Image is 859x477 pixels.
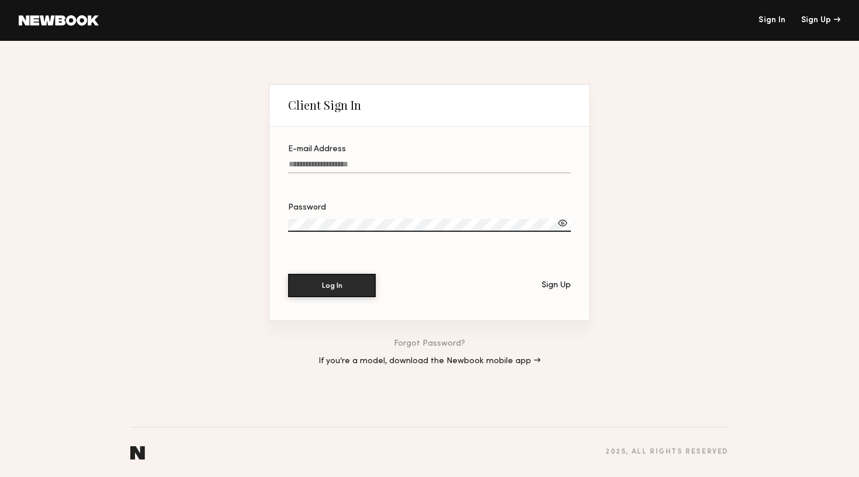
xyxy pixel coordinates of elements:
input: Password [288,219,571,232]
div: 2025 , all rights reserved [605,448,729,456]
input: E-mail Address [288,160,571,173]
div: Password [288,204,571,212]
div: E-mail Address [288,145,571,154]
div: Sign Up [542,281,571,290]
div: Sign Up [801,16,840,25]
a: Forgot Password? [394,340,465,348]
button: Log In [288,274,376,297]
a: If you’re a model, download the Newbook mobile app → [318,357,541,365]
a: Sign In [758,16,785,25]
div: Client Sign In [288,98,361,112]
